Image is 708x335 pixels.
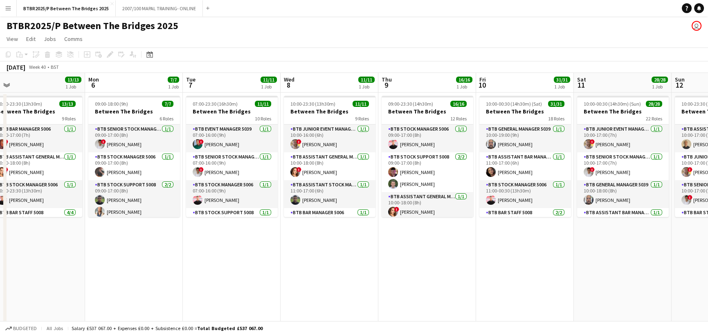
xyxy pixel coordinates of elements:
[64,35,83,43] span: Comms
[197,325,263,331] span: Total Budgeted £537 067.00
[40,34,59,44] a: Jobs
[61,34,86,44] a: Comms
[26,35,36,43] span: Edit
[27,64,47,70] span: Week 40
[51,64,59,70] div: BST
[3,34,21,44] a: View
[44,35,56,43] span: Jobs
[13,326,37,331] span: Budgeted
[692,21,701,31] app-user-avatar: Amy Cane
[7,35,18,43] span: View
[17,0,116,16] button: BTBR2025/P Between The Bridges 2025
[23,34,39,44] a: Edit
[4,324,38,333] button: Budgeted
[45,325,65,331] span: All jobs
[72,325,263,331] div: Salary £537 067.00 + Expenses £0.00 + Subsistence £0.00 =
[116,0,203,16] button: 2007/100 MAPAL TRAINING- ONLINE
[7,63,25,71] div: [DATE]
[7,20,178,32] h1: BTBR2025/P Between The Bridges 2025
